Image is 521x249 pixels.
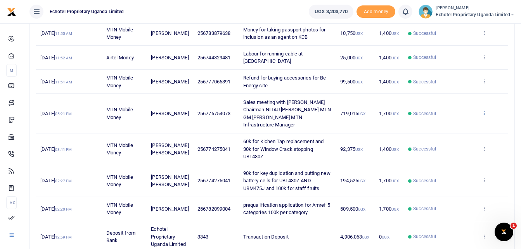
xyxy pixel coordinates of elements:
[197,178,230,183] span: 256774275041
[340,178,365,183] span: 194,525
[7,7,16,17] img: logo-small
[243,51,303,64] span: Labour for running cable at [GEOGRAPHIC_DATA]
[419,5,515,19] a: profile-user [PERSON_NAME] Echotel Proprietary Uganda Limited
[40,55,72,61] span: [DATE]
[357,8,395,14] a: Add money
[413,78,436,85] span: Successful
[106,75,133,88] span: MTN Mobile Money
[151,142,189,156] span: [PERSON_NAME] [PERSON_NAME]
[413,177,436,184] span: Successful
[413,110,436,117] span: Successful
[362,235,369,239] small: UGX
[243,138,324,159] span: 60k for Kichen Tap replacement and 30k for Window Crack stopping UBL430Z
[413,205,436,212] span: Successful
[106,27,133,40] span: MTN Mobile Money
[106,142,133,156] span: MTN Mobile Money
[306,5,357,19] li: Wallet ballance
[379,55,399,61] span: 1,400
[47,8,127,15] span: Echotel Proprietary Uganda Limited
[340,234,369,240] span: 4,906,063
[40,111,72,116] span: [DATE]
[151,30,189,36] span: [PERSON_NAME]
[340,146,363,152] span: 92,375
[106,107,133,120] span: MTN Mobile Money
[379,30,399,36] span: 1,400
[151,79,189,85] span: [PERSON_NAME]
[511,223,517,229] span: 1
[391,112,399,116] small: UGX
[197,146,230,152] span: 256774275041
[382,235,389,239] small: UGX
[379,206,399,212] span: 1,700
[55,80,73,84] small: 11:51 AM
[197,30,230,36] span: 256783879638
[413,145,436,152] span: Successful
[151,111,189,116] span: [PERSON_NAME]
[355,147,363,152] small: UGX
[55,179,72,183] small: 02:27 PM
[243,27,326,40] span: Money for taking passport photos for inclusion as an agent on KCB
[151,55,189,61] span: [PERSON_NAME]
[379,178,399,183] span: 1,700
[40,146,72,152] span: [DATE]
[340,30,363,36] span: 10,750
[391,56,399,60] small: UGX
[340,111,365,116] span: 719,015
[40,30,72,36] span: [DATE]
[40,79,72,85] span: [DATE]
[106,55,134,61] span: Airtel Money
[355,31,363,36] small: UGX
[6,196,17,209] li: Ac
[243,75,326,88] span: Refund for buying accessories for Be Energy site
[358,112,365,116] small: UGX
[7,9,16,14] a: logo-small logo-large logo-large
[40,178,72,183] span: [DATE]
[243,99,331,128] span: Sales meeting with [PERSON_NAME] Chairman NITAU [PERSON_NAME] MTN GM [PERSON_NAME] MTN Infrastruc...
[151,206,189,212] span: [PERSON_NAME]
[358,179,365,183] small: UGX
[391,179,399,183] small: UGX
[358,207,365,211] small: UGX
[151,226,185,247] span: Echotel Proprietary Uganda Limited
[413,30,436,37] span: Successful
[391,207,399,211] small: UGX
[379,111,399,116] span: 1,700
[40,206,72,212] span: [DATE]
[340,206,365,212] span: 509,500
[243,234,289,240] span: Transaction Deposit
[391,31,399,36] small: UGX
[340,79,363,85] span: 99,500
[413,233,436,240] span: Successful
[197,234,208,240] span: 3343
[106,230,135,244] span: Deposit from Bank
[357,5,395,18] span: Add money
[379,79,399,85] span: 1,400
[495,223,513,241] iframe: Intercom live chat
[436,5,515,12] small: [PERSON_NAME]
[55,31,73,36] small: 11:55 AM
[309,5,353,19] a: UGX 3,203,770
[6,64,17,77] li: M
[106,202,133,216] span: MTN Mobile Money
[55,207,72,211] small: 02:20 PM
[40,234,72,240] span: [DATE]
[355,56,363,60] small: UGX
[436,11,515,18] span: Echotel Proprietary Uganda Limited
[151,174,189,188] span: [PERSON_NAME] [PERSON_NAME]
[197,55,230,61] span: 256744329481
[355,80,363,84] small: UGX
[357,5,395,18] li: Toup your wallet
[391,147,399,152] small: UGX
[243,202,330,216] span: prequalification application for Amref 5 categories 100k per category
[315,8,348,16] span: UGX 3,203,770
[197,79,230,85] span: 256777066391
[243,170,331,191] span: 90k for key duplication and putting new battery cells for UBL430Z AND UBM475J and 100k for staff ...
[106,174,133,188] span: MTN Mobile Money
[55,235,72,239] small: 12:59 PM
[419,5,433,19] img: profile-user
[379,234,389,240] span: 0
[197,111,230,116] span: 256776754073
[55,147,72,152] small: 03:41 PM
[340,55,363,61] span: 25,000
[379,146,399,152] span: 1,400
